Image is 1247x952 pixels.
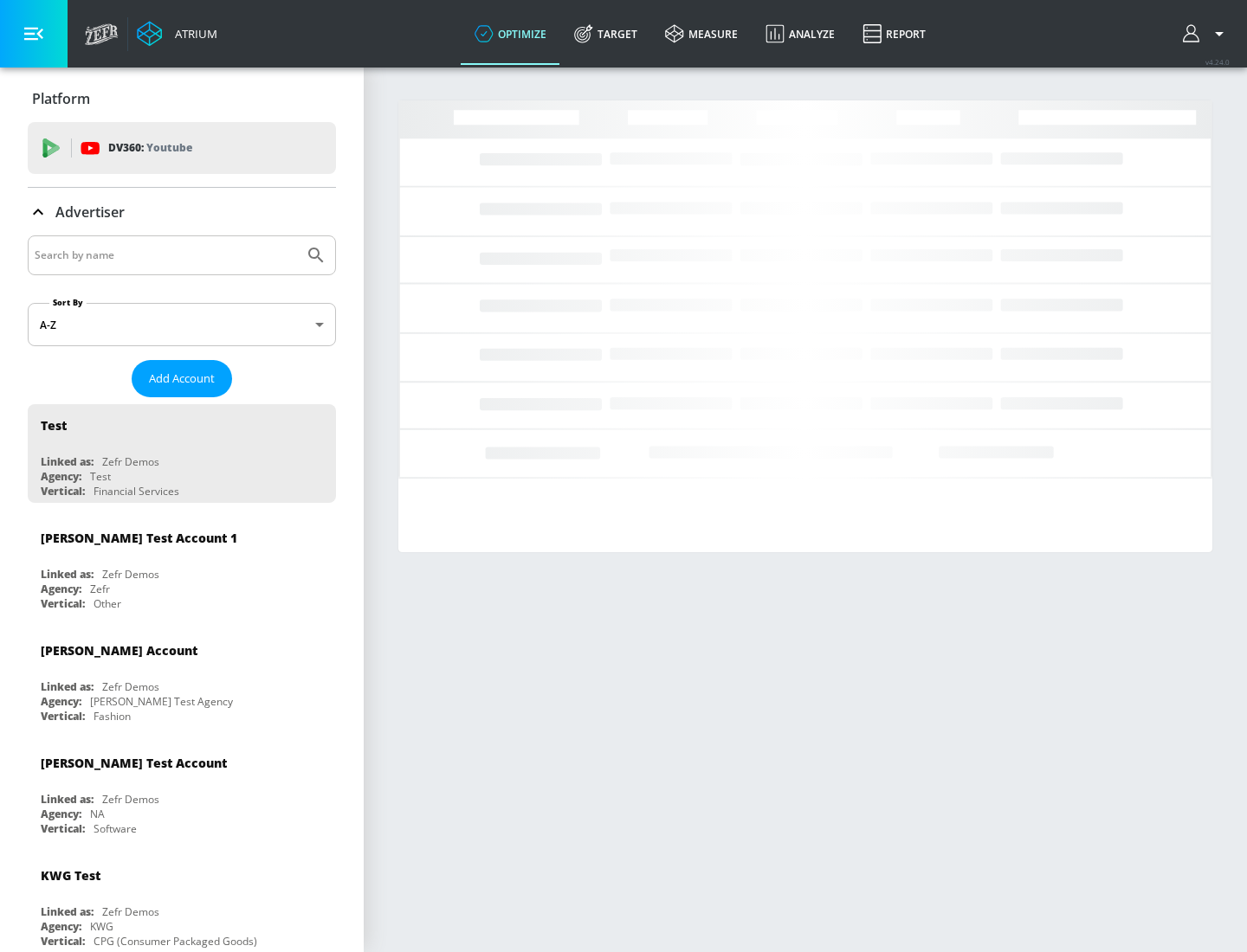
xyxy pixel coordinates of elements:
[146,138,192,157] p: Youtube
[28,629,336,728] div: [PERSON_NAME] AccountLinked as:Zefr DemosAgency:[PERSON_NAME] Test AgencyVertical:Fashion
[102,454,159,469] div: Zefr Demos
[41,934,85,949] div: Vertical:
[560,3,651,65] a: Target
[94,934,257,949] div: CPG (Consumer Packaged Goods)
[41,469,81,484] div: Agency:
[28,742,336,840] div: [PERSON_NAME] Test AccountLinked as:Zefr DemosAgency:NAVertical:Software
[102,904,159,919] div: Zefr Demos
[28,74,336,123] div: Platform
[28,303,336,346] div: A-Z
[41,821,85,836] div: Vertical:
[1205,57,1230,67] span: v 4.24.0
[849,3,940,65] a: Report
[41,755,227,771] div: [PERSON_NAME] Test Account
[41,567,94,582] div: Linked as:
[168,26,217,42] div: Atrium
[41,709,85,724] div: Vertical:
[132,360,232,397] button: Add Account
[28,404,336,503] div: TestLinked as:Zefr DemosAgency:TestVertical:Financial Services
[41,642,197,659] div: [PERSON_NAME] Account
[41,919,81,934] div: Agency:
[651,3,752,65] a: measure
[28,517,336,615] div: [PERSON_NAME] Test Account 1Linked as:Zefr DemosAgency:ZefrVertical:Other
[28,188,336,236] div: Advertiser
[94,709,131,724] div: Fashion
[41,417,67,434] div: Test
[55,203,125,222] p: Advertiser
[35,244,297,267] input: Search by name
[32,89,90,108] p: Platform
[461,3,560,65] a: optimize
[108,138,192,158] p: DV360:
[41,867,100,884] div: KWG Test
[137,21,217,47] a: Atrium
[49,297,87,308] label: Sort By
[41,484,85,499] div: Vertical:
[94,821,137,836] div: Software
[94,596,121,611] div: Other
[41,679,94,694] div: Linked as:
[41,530,237,546] div: [PERSON_NAME] Test Account 1
[90,582,110,596] div: Zefr
[41,596,85,611] div: Vertical:
[90,919,113,934] div: KWG
[94,484,179,499] div: Financial Services
[28,122,336,174] div: DV360: Youtube
[90,469,111,484] div: Test
[752,3,849,65] a: Analyze
[149,369,215,389] span: Add Account
[102,567,159,582] div: Zefr Demos
[102,792,159,807] div: Zefr Demos
[41,904,94,919] div: Linked as:
[90,694,233,709] div: [PERSON_NAME] Test Agency
[41,792,94,807] div: Linked as:
[90,807,105,821] div: NA
[41,807,81,821] div: Agency:
[41,694,81,709] div: Agency:
[41,454,94,469] div: Linked as:
[41,582,81,596] div: Agency:
[102,679,159,694] div: Zefr Demos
